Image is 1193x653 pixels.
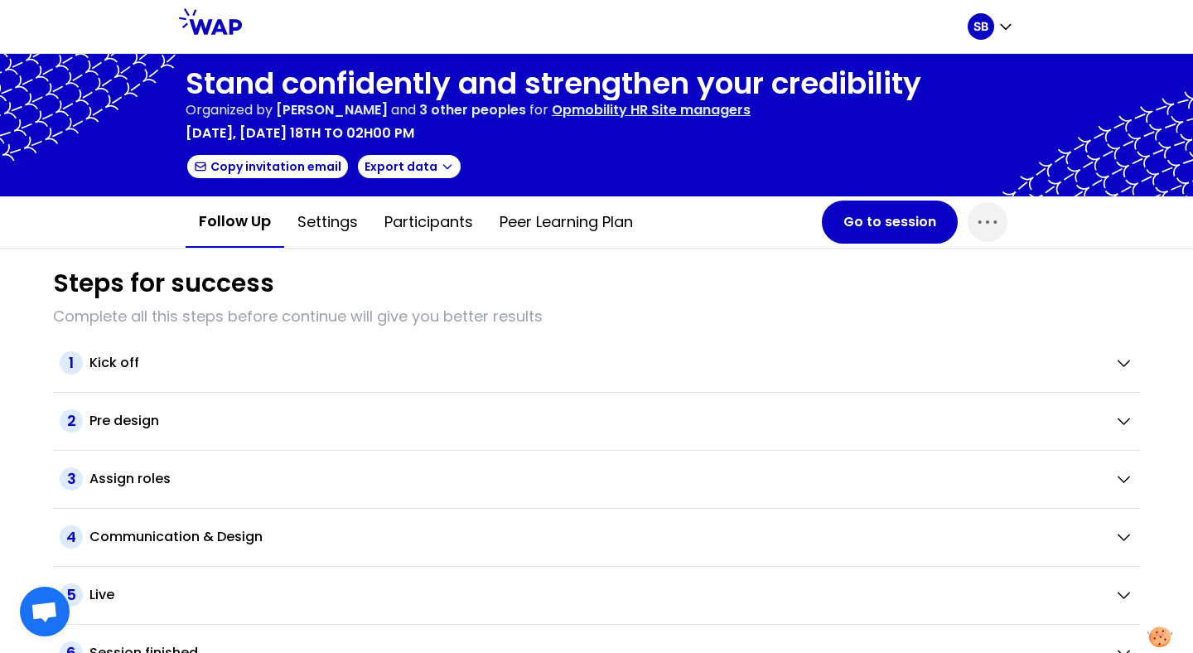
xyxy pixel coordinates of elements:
button: Participants [371,197,486,247]
button: 4Communication & Design [60,525,1133,549]
p: Complete all this steps before continue will give you better results [53,305,1140,328]
p: for [529,100,548,120]
span: 3 [60,467,83,491]
button: Go to session [822,201,958,244]
h2: Pre design [89,411,159,431]
button: 3Assign roles [60,467,1133,491]
h1: Steps for success [53,268,274,298]
p: Opmobility HR Site managers [552,100,751,120]
button: Follow up [186,196,284,248]
button: 2Pre design [60,409,1133,433]
span: 2 [60,409,83,433]
span: [PERSON_NAME] [276,100,388,119]
p: and [276,100,526,120]
h2: Assign roles [89,469,171,489]
button: SB [968,13,1014,40]
h1: Stand confidently and strengthen your credibility [186,67,921,100]
span: 5 [60,583,83,607]
button: Copy invitation email [186,153,350,180]
button: Export data [356,153,462,180]
p: Organized by [186,100,273,120]
button: Peer learning plan [486,197,646,247]
p: SB [973,18,988,35]
span: 4 [60,525,83,549]
h2: Communication & Design [89,527,263,547]
span: 3 other peoples [419,100,526,119]
button: Settings [284,197,371,247]
button: 1Kick off [60,351,1133,375]
span: 1 [60,351,83,375]
div: Open chat [20,587,70,636]
h2: Live [89,585,114,605]
button: 5Live [60,583,1133,607]
p: [DATE], [DATE] 18th to 02h00 pm [186,123,414,143]
h2: Kick off [89,353,139,373]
